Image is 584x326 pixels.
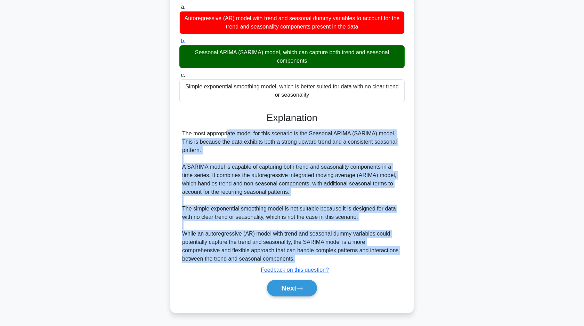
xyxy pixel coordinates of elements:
[182,129,402,263] div: The most appropriate model for this scenario is the Seasonal ARIMA (SARIMA) model. This is becaus...
[181,4,185,10] span: a.
[179,11,405,34] div: Autoregressive (AR) model with trend and seasonal dummy variables to account for the trend and se...
[181,38,185,44] span: b.
[179,45,405,68] div: Seasonal ARIMA (SARIMA) model, which can capture both trend and seasonal components
[267,280,317,296] button: Next
[184,112,400,124] h3: Explanation
[261,267,329,273] a: Feedback on this question?
[181,72,185,78] span: c.
[179,79,405,102] div: Simple exponential smoothing model, which is better suited for data with no clear trend or season...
